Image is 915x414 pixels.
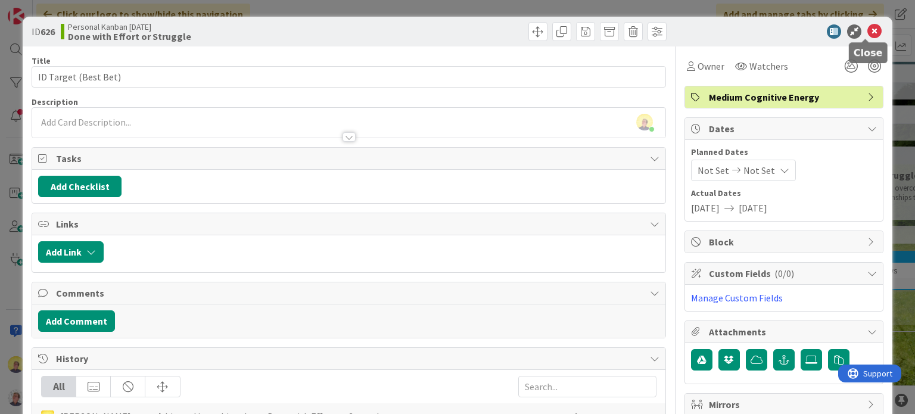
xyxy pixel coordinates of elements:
span: Block [709,235,861,249]
span: Attachments [709,325,861,339]
span: Custom Fields [709,266,861,281]
img: nKUMuoDhFNTCsnC9MIPQkgZgJ2SORMcs.jpeg [636,114,653,130]
span: Links [56,217,643,231]
a: Manage Custom Fields [691,292,783,304]
span: Watchers [749,59,788,73]
span: Not Set [698,163,729,178]
span: Planned Dates [691,146,877,158]
button: Add Checklist [38,176,122,197]
span: Medium Cognitive Energy [709,90,861,104]
label: Title [32,55,51,66]
button: Add Comment [38,310,115,332]
span: Support [25,2,54,16]
h5: Close [854,47,883,58]
span: [DATE] [739,201,767,215]
input: Search... [518,376,656,397]
span: Personal Kanban [DATE] [68,22,191,32]
span: [DATE] [691,201,720,215]
span: Not Set [743,163,775,178]
span: Owner [698,59,724,73]
span: Actual Dates [691,187,877,200]
div: All [42,376,76,397]
b: 626 [41,26,55,38]
span: Dates [709,122,861,136]
span: Mirrors [709,397,861,412]
span: Tasks [56,151,643,166]
input: type card name here... [32,66,665,88]
button: Add Link [38,241,104,263]
span: ( 0/0 ) [774,267,794,279]
span: ID [32,24,55,39]
span: Description [32,97,78,107]
span: History [56,351,643,366]
span: Comments [56,286,643,300]
b: Done with Effort or Struggle [68,32,191,41]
